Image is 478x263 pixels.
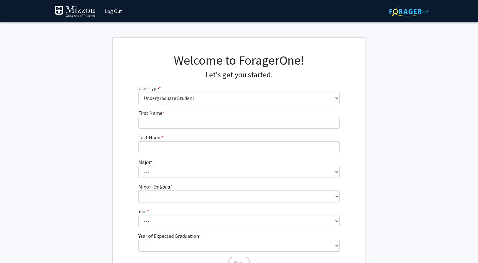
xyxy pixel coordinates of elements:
[138,85,161,92] label: User type
[54,5,95,18] img: University of Missouri Logo
[389,7,429,16] img: ForagerOne Logo
[138,158,153,166] label: Major
[138,134,161,141] span: Last Name
[138,70,340,79] h4: Let's get you started.
[138,53,340,68] h1: Welcome to ForagerOne!
[5,235,27,258] iframe: Chat
[151,184,172,190] i: - Optional
[138,232,201,240] label: Year of Expected Graduation
[138,207,149,215] label: Year
[138,110,162,116] span: First Name
[138,183,172,190] label: Minor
